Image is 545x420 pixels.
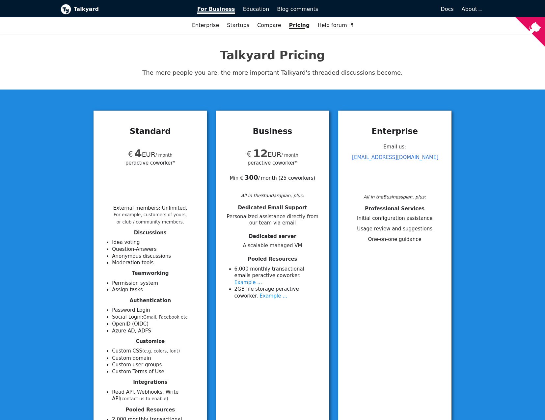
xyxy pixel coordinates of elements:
span: A scalable managed VM [224,243,321,249]
li: Password Login [112,307,199,314]
li: Moderation tools [112,259,199,266]
span: Dedicated Email Support [238,205,307,211]
span: per active coworker* [248,159,297,167]
h4: Customize [101,338,199,345]
small: (contact us to enable) [120,396,168,401]
div: All in the Standard plan, plus: [224,192,321,199]
h4: Teamworking [101,270,199,276]
a: Blog comments [273,4,322,15]
h4: Authentication [101,298,199,304]
small: For example, customers of yours, or club / community members. [114,212,187,224]
li: Anonymous discussions [112,253,199,260]
span: € [128,150,133,158]
div: Email us: [346,142,444,192]
p: The more people you are, the more important Talkyard's threaded discussions become. [61,68,485,78]
span: Personalized assistance directly from our team via email [224,214,321,226]
a: Compare [257,22,281,28]
div: Min € / month ( 25 coworkers ) [224,167,321,182]
li: Idea voting [112,239,199,246]
a: For Business [193,4,239,15]
small: / month [155,153,173,158]
h3: Enterprise [346,126,444,136]
div: All in the Business plan, plus: [346,193,444,200]
li: Custom CSS [112,348,199,355]
li: One-on-one guidance [346,236,444,243]
span: For Business [197,6,235,14]
li: 6 ,000 monthly transactional emails per active coworker . [234,266,321,286]
li: Custom user groups [112,361,199,368]
li: Initial configuration assistance [346,215,444,222]
li: Permission system [112,280,199,287]
small: (e.g. colors, font) [142,349,180,354]
a: Example ... [234,279,262,285]
h1: Talkyard Pricing [61,48,485,63]
h3: Standard [101,126,199,136]
h3: Business [224,126,321,136]
small: Gmail, Facebook etc [143,315,188,320]
img: Talkyard logo [61,4,71,14]
a: Startups [223,20,253,31]
small: / month [281,153,298,158]
a: [EMAIL_ADDRESS][DOMAIN_NAME] [352,154,438,160]
b: 300 [244,173,258,181]
span: Docs [441,6,453,12]
span: Dedicated server [249,233,296,239]
h4: Professional Services [346,206,444,212]
a: Help forum [313,20,357,31]
li: 2 GB file storage per active coworker . [234,286,321,299]
a: Education [239,4,273,15]
b: Talkyard [74,5,188,13]
span: EUR [128,150,155,158]
li: Social Login: [112,314,199,321]
li: Azure AD, ADFS [112,328,199,334]
li: Usage review and suggestions [346,225,444,232]
span: per active coworker* [125,159,175,167]
li: Question-Answers [112,246,199,253]
a: Pricing [285,20,314,31]
span: Help forum [317,22,353,28]
h4: Pooled Resources [224,256,321,262]
li: Custom Terms of Use [112,368,199,375]
a: Example ... [259,293,287,299]
span: Blog comments [277,6,318,12]
span: 12 [253,147,268,160]
span: EUR [247,150,281,158]
li: External members : Unlimited . [113,205,187,225]
a: Docs [322,4,458,15]
a: Talkyard logoTalkyard [61,4,188,14]
h4: Discussions [101,230,199,236]
span: € [247,150,252,158]
h4: Pooled Resources [101,407,199,413]
li: Read API. Webhooks. Write API [112,389,199,403]
li: Custom domain [112,355,199,362]
span: Education [243,6,269,12]
a: Enterprise [188,20,223,31]
li: Assign tasks [112,286,199,293]
h4: Integrations [101,379,199,385]
li: OpenID (OIDC) [112,321,199,328]
span: 4 [134,147,142,160]
a: About [462,6,481,12]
